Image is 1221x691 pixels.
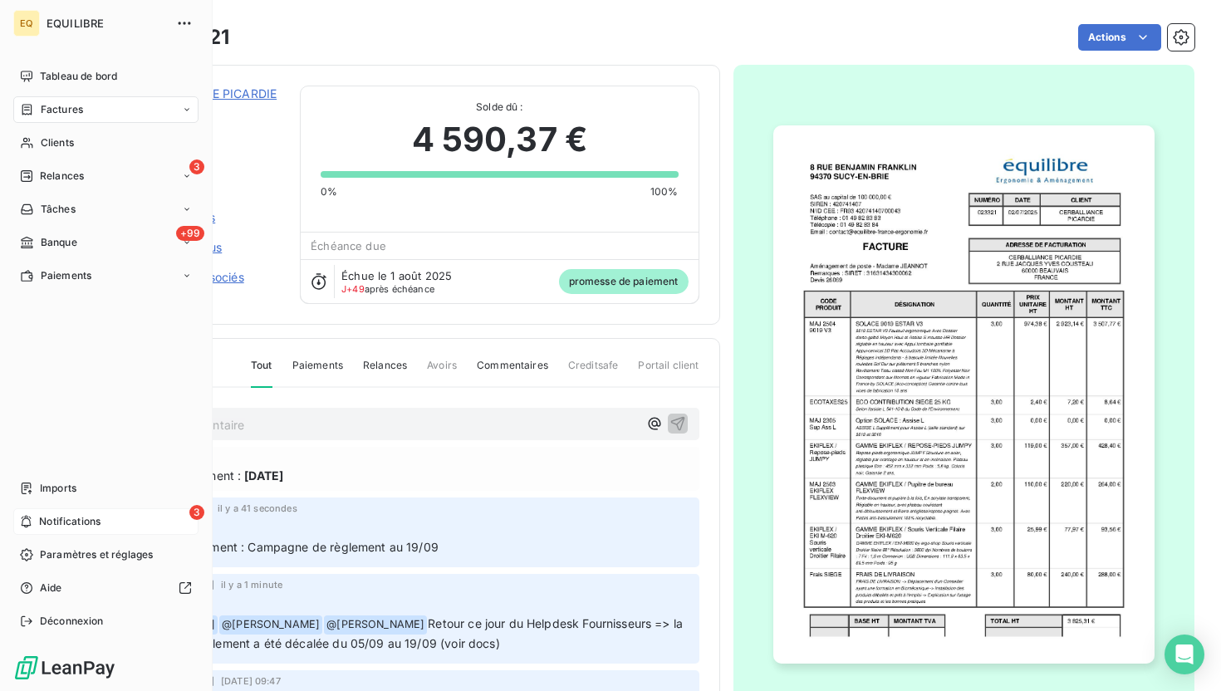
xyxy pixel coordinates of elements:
[176,226,204,241] span: +99
[1165,635,1204,674] div: Open Intercom Messenger
[1078,24,1161,51] button: Actions
[41,202,76,217] span: Tâches
[650,184,679,199] span: 100%
[39,514,101,529] span: Notifications
[321,100,678,115] span: Solde dû :
[251,358,272,388] span: Tout
[221,580,282,590] span: il y a 1 minute
[568,358,619,386] span: Creditsafe
[189,159,204,174] span: 3
[41,235,77,250] span: Banque
[40,169,84,184] span: Relances
[218,503,297,513] span: il y a 41 secondes
[40,547,153,562] span: Paramètres et réglages
[341,284,434,294] span: après échéance
[221,676,281,686] span: [DATE] 09:47
[341,269,452,282] span: Échue le 1 août 2025
[40,581,62,595] span: Aide
[41,268,91,283] span: Paiements
[40,614,104,629] span: Déconnexion
[412,115,588,164] span: 4 590,37 €
[40,481,76,496] span: Imports
[114,616,686,650] span: Retour ce jour du Helpdesk Fournisseurs => la campagne de règlement a été décalée du 05/09 au 19/...
[363,358,407,386] span: Relances
[311,239,386,252] span: Échéance due
[41,135,74,150] span: Clients
[477,358,548,386] span: Commentaires
[341,283,365,295] span: J+49
[559,269,689,294] span: promesse de paiement
[40,69,117,84] span: Tableau de bord
[321,184,337,199] span: 0%
[13,10,40,37] div: EQ
[13,575,199,601] a: Aide
[13,654,116,681] img: Logo LeanPay
[427,358,457,386] span: Avoirs
[638,358,699,386] span: Portail client
[324,615,427,635] span: @ [PERSON_NAME]
[47,17,166,30] span: EQUILIBRE
[773,125,1155,664] img: invoice_thumbnail
[110,540,439,554] span: Promesse de paiement : Campagne de règlement au 19/09
[292,358,343,386] span: Paiements
[219,615,322,635] span: @ [PERSON_NAME]
[189,505,204,520] span: 3
[244,467,283,484] span: [DATE]
[41,102,83,117] span: Factures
